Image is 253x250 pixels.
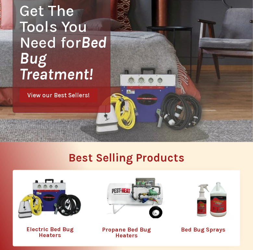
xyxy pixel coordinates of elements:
a: Bed Bug Sprays [181,226,225,233]
button: Open LiveChat chat widget [5,3,25,22]
span: View our Best Sellers! [27,92,90,99]
a: Electric Bed Bug Heaters [26,226,73,239]
h1: Get The Tools You Need for [19,3,110,82]
a: Propane Bed Bug Heaters [102,226,151,239]
a: View our Best Sellers! [19,89,97,102]
i: Bed Bug Treatment! [19,33,107,83]
h2: Best Selling Products [13,152,240,163]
